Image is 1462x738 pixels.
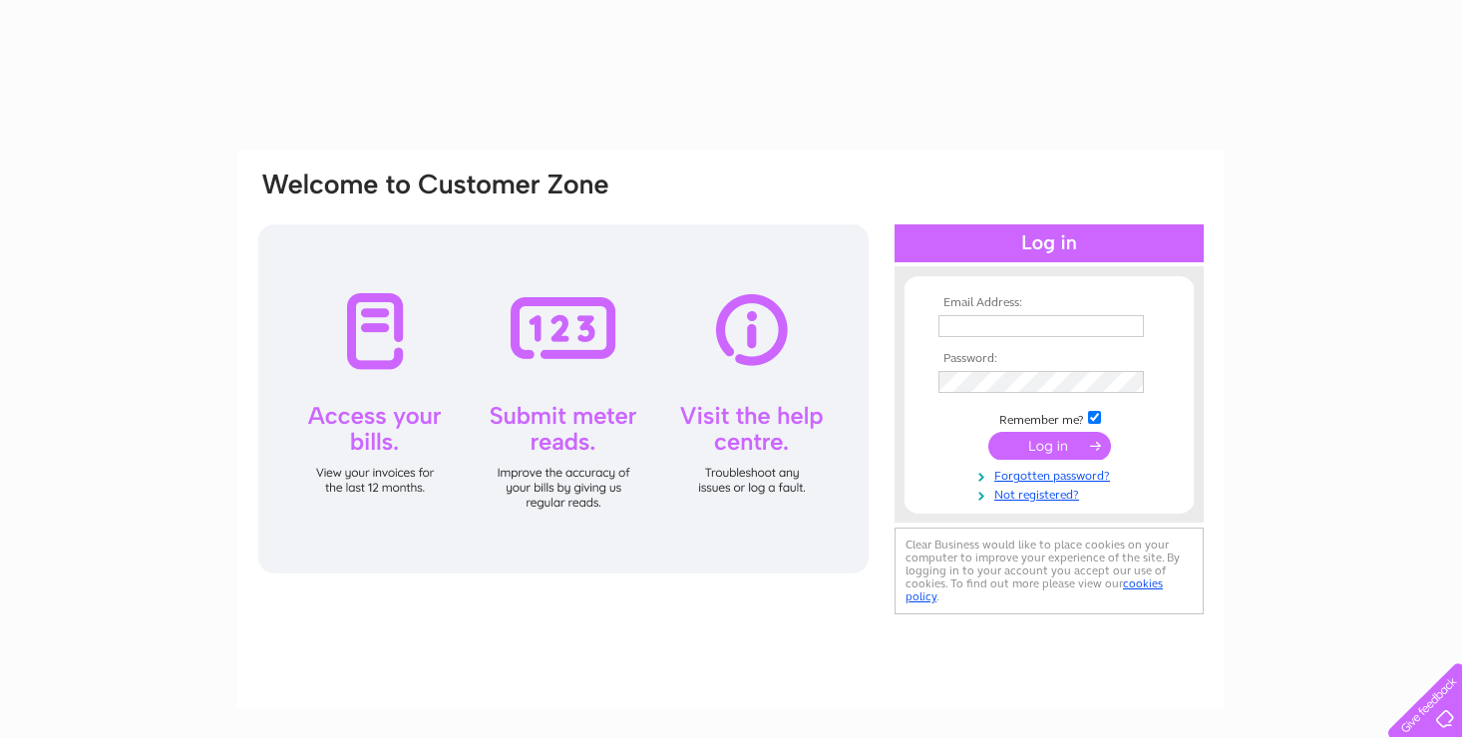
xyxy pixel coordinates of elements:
[933,408,1165,428] td: Remember me?
[895,528,1204,614] div: Clear Business would like to place cookies on your computer to improve your experience of the sit...
[906,576,1163,603] a: cookies policy
[933,352,1165,366] th: Password:
[938,484,1165,503] a: Not registered?
[933,296,1165,310] th: Email Address:
[938,465,1165,484] a: Forgotten password?
[988,432,1111,460] input: Submit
